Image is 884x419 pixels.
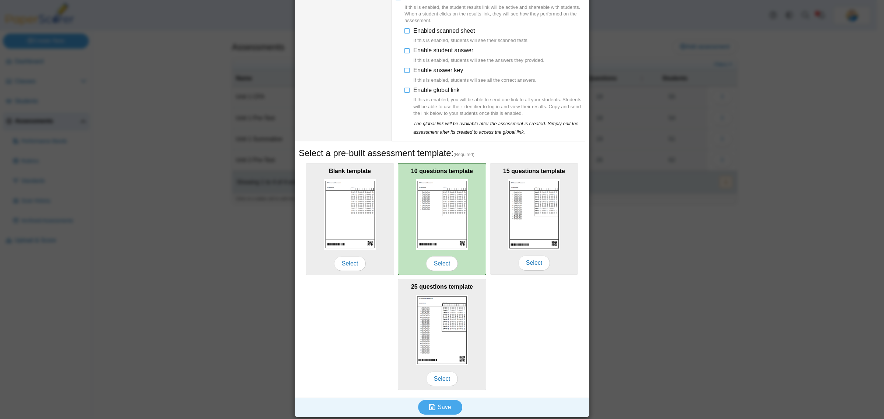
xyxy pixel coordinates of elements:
[413,67,536,84] span: Enable answer key
[416,295,468,366] img: scan_sheet_25_questions.png
[413,121,578,134] i: The global link will be available after the assessment is created. Simply edit the assessment aft...
[508,179,560,250] img: scan_sheet_15_questions.png
[413,96,585,117] div: If this is enabled, you will be able to send one link to all your students. Students will be able...
[411,168,473,174] b: 10 questions template
[413,37,529,44] div: If this is enabled, students will see their scanned tests.
[413,77,536,84] div: If this is enabled, students will see all the correct answers.
[324,179,376,250] img: scan_sheet_blank.png
[413,28,529,44] span: Enabled scanned sheet
[426,372,458,386] span: Select
[503,168,565,174] b: 15 questions template
[334,256,366,271] span: Select
[329,168,371,174] b: Blank template
[299,147,585,159] h5: Select a pre-built assessment template:
[438,404,451,410] span: Save
[418,400,462,415] button: Save
[411,284,473,290] b: 25 questions template
[453,152,474,158] span: (Required)
[518,256,550,270] span: Select
[426,256,458,271] span: Select
[413,87,585,117] span: Enable global link
[404,4,585,24] div: If this is enabled, the student results link will be active and shareable with students. When a s...
[416,179,468,250] img: scan_sheet_10_questions.png
[413,57,544,64] div: If this is enabled, students will see the answers they provided.
[413,47,544,64] span: Enable student answer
